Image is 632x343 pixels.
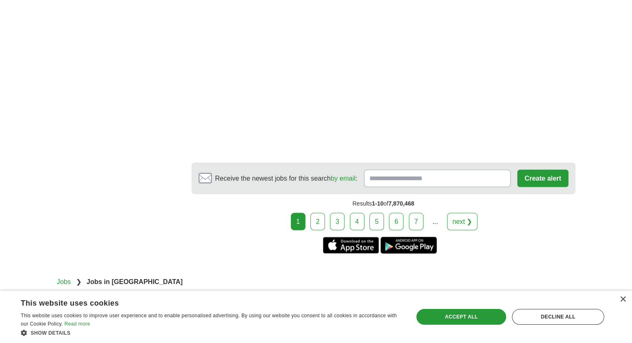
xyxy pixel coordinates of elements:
a: 4 [350,213,364,230]
div: ... [427,213,443,230]
strong: Jobs in [GEOGRAPHIC_DATA] [86,278,182,285]
a: 3 [330,213,344,230]
span: Show details [31,330,71,336]
a: Get the iPhone app [323,237,379,253]
div: 1 [291,213,305,230]
div: Accept all [416,309,506,325]
a: 6 [389,213,403,230]
a: next ❯ [447,213,478,230]
span: ❯ [76,278,81,285]
div: Show details [21,328,402,337]
a: by email [331,174,356,181]
a: Jobs [57,278,71,285]
a: 7 [409,213,423,230]
span: This website uses cookies to improve user experience and to enable personalised advertising. By u... [21,313,397,327]
span: 1-10 [372,200,384,206]
a: Get the Android app [381,237,437,253]
div: Decline all [512,309,604,325]
a: 5 [369,213,384,230]
a: 2 [310,213,325,230]
a: Read more, opens a new window [64,321,90,327]
button: Create alert [517,169,568,187]
span: 7,870,468 [389,200,414,206]
div: This website uses cookies [21,296,381,308]
div: Close [620,296,626,303]
span: Receive the newest jobs for this search : [215,173,357,183]
div: Results of [192,194,575,213]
